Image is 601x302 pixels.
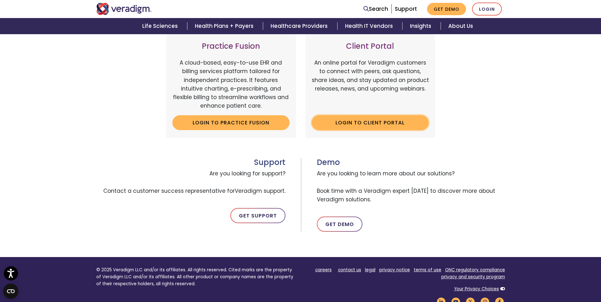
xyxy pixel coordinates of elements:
[315,267,332,273] a: careers
[379,267,410,273] a: privacy notice
[230,208,285,223] a: Get Support
[337,18,402,34] a: Health IT Vendors
[263,18,337,34] a: Healthcare Providers
[441,18,481,34] a: About Us
[172,42,290,51] h3: Practice Fusion
[187,18,263,34] a: Health Plans + Payers
[312,115,429,130] a: Login to Client Portal
[96,158,285,167] h3: Support
[172,115,290,130] a: Login to Practice Fusion
[135,18,187,34] a: Life Sciences
[363,5,388,13] a: Search
[235,187,285,195] span: Veradigm support.
[312,59,429,110] p: An online portal for Veradigm customers to connect with peers, ask questions, share ideas, and st...
[395,5,417,13] a: Support
[365,267,375,273] a: legal
[414,267,441,273] a: terms of use
[445,267,505,273] a: ONC regulatory compliance
[338,267,361,273] a: contact us
[454,286,499,292] a: Your Privacy Choices
[402,18,441,34] a: Insights
[312,42,429,51] h3: Client Portal
[475,85,593,294] iframe: Drift Chat Widget
[317,167,505,206] span: Are you looking to learn more about our solutions? Book time with a Veradigm expert [DATE] to dis...
[3,284,18,299] button: Open CMP widget
[317,217,362,232] a: Get Demo
[472,3,502,16] a: Login
[427,3,466,15] a: Get Demo
[96,167,285,198] span: Are you looking for support? Contact a customer success representative for
[96,267,296,287] p: © 2025 Veradigm LLC and/or its affiliates. All rights reserved. Cited marks are the property of V...
[441,274,505,280] a: privacy and security program
[317,158,505,167] h3: Demo
[172,59,290,110] p: A cloud-based, easy-to-use EHR and billing services platform tailored for independent practices. ...
[96,3,152,15] img: Veradigm logo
